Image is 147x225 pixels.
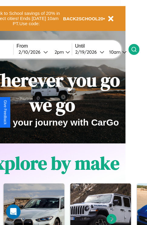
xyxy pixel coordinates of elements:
label: Until [75,43,129,49]
b: BACK2SCHOOL20 [63,16,103,21]
label: From [17,43,72,49]
div: 2 / 19 / 2026 [75,49,100,55]
div: Give Feedback [3,100,7,125]
button: 2/10/2026 [17,49,50,55]
div: 10am [106,49,122,55]
div: 2pm [52,49,65,55]
div: 2 / 10 / 2026 [18,49,43,55]
button: 10am [104,49,129,55]
iframe: Intercom live chat [6,204,21,219]
button: 2pm [50,49,72,55]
